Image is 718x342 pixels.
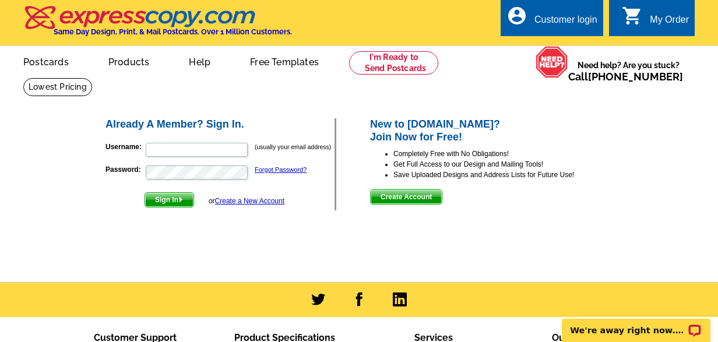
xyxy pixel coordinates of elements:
h4: Same Day Design, Print, & Mail Postcards. Over 1 Million Customers. [54,27,292,36]
a: Create a New Account [215,197,284,205]
span: Sign In [145,193,193,207]
h2: Already A Member? Sign In. [105,118,335,131]
a: Same Day Design, Print, & Mail Postcards. Over 1 Million Customers. [23,14,292,36]
span: Need help? Are you stuck? [568,59,689,83]
iframe: LiveChat chat widget [554,305,718,342]
a: Help [170,47,229,75]
img: button-next-arrow-white.png [178,197,184,202]
li: Get Full Access to our Design and Mailing Tools! [393,159,614,170]
a: Products [90,47,168,75]
span: Create Account [371,190,442,204]
label: Username: [105,142,145,152]
small: (usually your email address) [255,143,331,150]
i: account_circle [506,5,527,26]
a: Free Templates [231,47,337,75]
button: Sign In [145,192,194,207]
label: Password: [105,164,145,175]
a: account_circle Customer login [506,13,597,27]
button: Create Account [370,189,442,205]
a: shopping_cart My Order [622,13,689,27]
a: [PHONE_NUMBER] [588,70,683,83]
span: Call [568,70,683,83]
a: Forgot Password? [255,166,307,173]
h2: New to [DOMAIN_NAME]? Join Now for Free! [370,118,614,143]
a: Postcards [5,47,87,75]
i: shopping_cart [622,5,643,26]
li: Save Uploaded Designs and Address Lists for Future Use! [393,170,614,180]
div: or [209,196,284,206]
div: Customer login [534,15,597,31]
li: Completely Free with No Obligations! [393,149,614,159]
img: help [536,46,568,78]
div: My Order [650,15,689,31]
